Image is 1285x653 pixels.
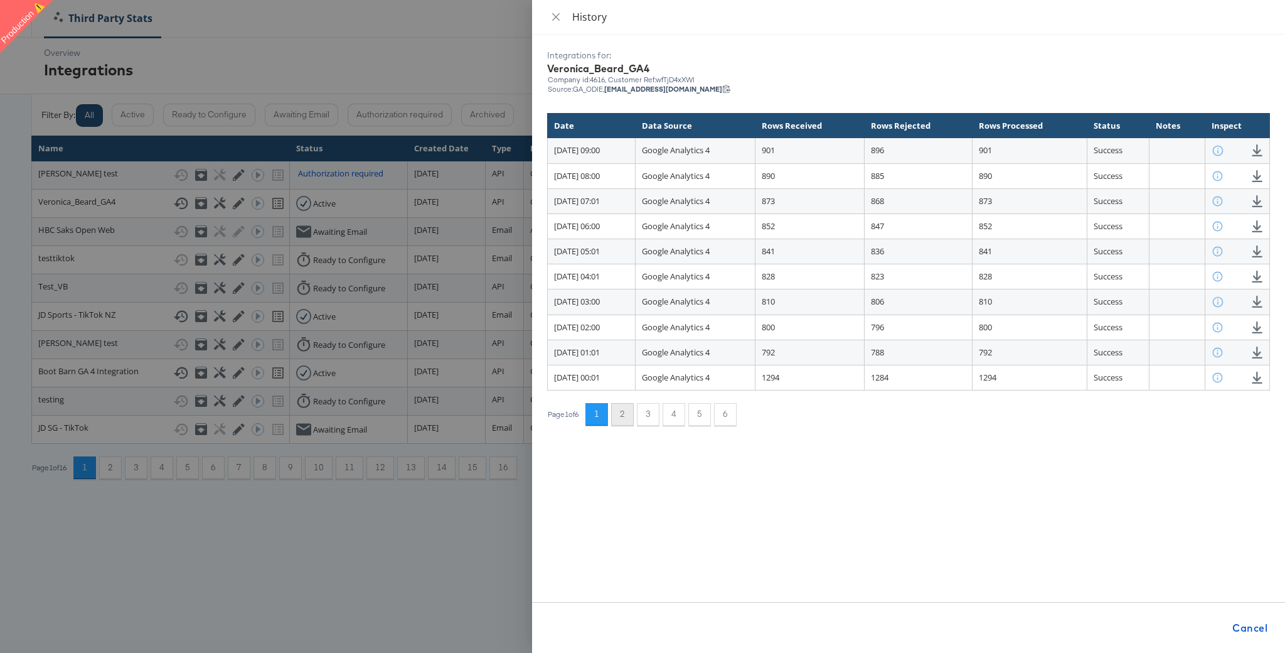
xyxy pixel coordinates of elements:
td: 806 [864,289,972,315]
td: 828 [973,264,1087,289]
td: 901 [973,138,1087,163]
td: 796 [864,315,972,340]
td: [DATE] 01:01 [548,340,636,365]
span: Google Analytics 4 [642,246,710,257]
td: [DATE] 09:00 [548,138,636,163]
td: [DATE] 04:01 [548,264,636,289]
button: 6 [714,403,737,426]
button: 4 [663,403,685,426]
span: Success [1094,296,1122,307]
span: close [551,12,561,22]
span: Google Analytics 4 [642,372,710,383]
div: Source: GA_ODIE, [548,84,1269,93]
span: Google Analytics 4 [642,170,710,181]
span: Google Analytics 4 [642,220,710,232]
td: 1284 [864,365,972,391]
td: 810 [973,289,1087,315]
span: Google Analytics 4 [642,296,710,307]
th: Status [1087,113,1149,138]
td: 841 [755,239,865,264]
div: Page 1 of 6 [547,410,579,419]
button: 3 [637,403,659,426]
span: Success [1094,195,1122,207]
th: Rows Rejected [864,113,972,138]
td: 836 [864,239,972,264]
th: Rows Processed [973,113,1087,138]
td: 885 [864,163,972,188]
td: 828 [755,264,865,289]
div: History [572,10,1270,24]
td: 890 [755,163,865,188]
span: Google Analytics 4 [642,271,710,282]
span: Google Analytics 4 [642,347,710,358]
th: Inspect [1205,113,1270,138]
td: 810 [755,289,865,315]
span: Success [1094,372,1122,383]
div: Integrations for: [547,50,1270,62]
td: 847 [864,213,972,239]
th: Notes [1149,113,1205,138]
td: 800 [973,315,1087,340]
td: [DATE] 07:01 [548,188,636,213]
td: 792 [973,340,1087,365]
td: 788 [864,340,972,365]
td: 1294 [755,365,865,391]
div: Veronica_Beard_GA4 [547,62,1270,76]
button: 2 [611,403,634,426]
strong: [EMAIL_ADDRESS][DOMAIN_NAME] [604,85,722,94]
td: 792 [755,340,865,365]
th: Rows Received [755,113,865,138]
td: [DATE] 00:01 [548,365,636,391]
td: 873 [755,188,865,213]
button: Cancel [1227,615,1272,640]
span: Success [1094,347,1122,358]
td: 896 [864,138,972,163]
button: 1 [585,403,608,426]
span: Success [1094,220,1122,232]
td: 901 [755,138,865,163]
td: 890 [973,163,1087,188]
td: [DATE] 03:00 [548,289,636,315]
span: Success [1094,246,1122,257]
span: Success [1094,321,1122,333]
td: 873 [973,188,1087,213]
span: Success [1094,271,1122,282]
td: [DATE] 05:01 [548,239,636,264]
span: Success [1094,144,1122,156]
span: Google Analytics 4 [642,195,710,207]
td: 868 [864,188,972,213]
td: [DATE] 06:00 [548,213,636,239]
td: 852 [755,213,865,239]
span: Google Analytics 4 [642,321,710,333]
button: Close [547,11,565,23]
button: 5 [688,403,711,426]
th: Date [548,113,636,138]
td: 1294 [973,365,1087,391]
td: 800 [755,315,865,340]
span: Google Analytics 4 [642,144,710,156]
span: Success [1094,170,1122,181]
th: Data Source [635,113,755,138]
td: [DATE] 02:00 [548,315,636,340]
td: 823 [864,264,972,289]
div: Company id: 4616 , Customer Ref: wfTjD4xXWl [547,75,1270,84]
td: 841 [973,239,1087,264]
span: Cancel [1232,619,1267,637]
td: [DATE] 08:00 [548,163,636,188]
td: 852 [973,213,1087,239]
